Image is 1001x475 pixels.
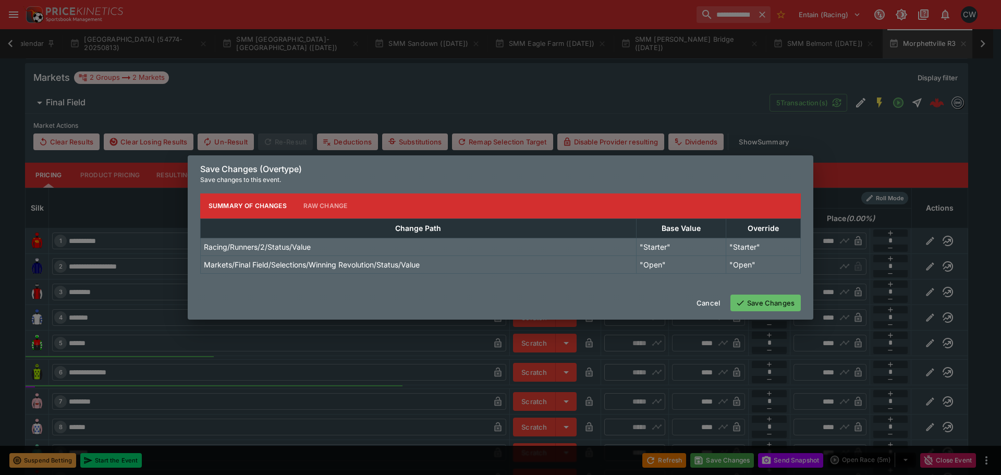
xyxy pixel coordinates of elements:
td: "Starter" [726,238,801,255]
button: Cancel [690,295,726,311]
th: Override [726,218,801,238]
td: "Open" [636,255,726,273]
td: "Starter" [636,238,726,255]
button: Summary of Changes [200,193,295,218]
button: Raw Change [295,193,356,218]
th: Base Value [636,218,726,238]
td: "Open" [726,255,801,273]
p: Racing/Runners/2/Status/Value [204,241,311,252]
th: Change Path [201,218,637,238]
button: Save Changes [730,295,801,311]
h6: Save Changes (Overtype) [200,164,801,175]
p: Save changes to this event. [200,175,801,185]
p: Markets/Final Field/Selections/Winning Revolution/Status/Value [204,259,420,270]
